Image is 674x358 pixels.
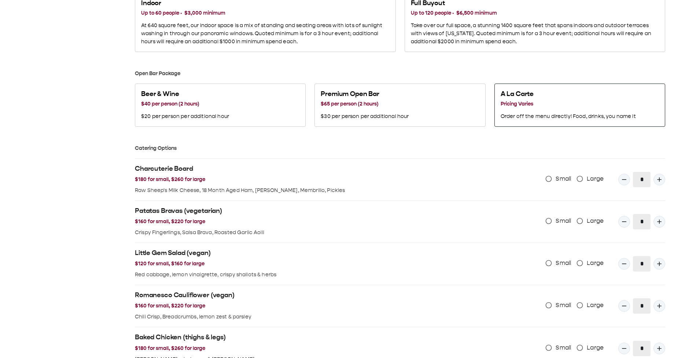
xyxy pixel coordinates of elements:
p: $20 per person per additional hour [141,112,229,121]
h3: $40 per person (2 hours) [141,100,229,108]
span: Small [556,174,571,183]
span: Small [556,301,571,310]
span: Small [556,217,571,225]
p: Take over our full space, a stunning 1400 square feet that spans indoors and outdoor terraces wit... [411,22,659,46]
span: Small [556,259,571,267]
h3: $160 for small, $220 for large [135,302,486,310]
button: A La Carte [494,84,665,127]
div: Quantity Input [618,214,665,229]
h2: Beer & Wine [141,90,229,99]
span: Large [587,217,604,225]
h2: Romanesco Cauliflower (vegan) [135,291,486,300]
h3: Catering Options [135,144,665,152]
div: Quantity Input [618,172,665,187]
h3: $160 for small, $220 for large [135,218,486,226]
span: Large [587,343,604,352]
span: Small [556,343,571,352]
p: At 640 square feet, our indoor space is a mix of standing and seating areas with lots of sunlight... [141,22,390,46]
h2: Little Gem Salad (vegan) [135,249,486,258]
button: Beer & Wine [135,84,306,127]
p: $30 per person per additional hour [321,112,409,121]
div: Quantity Input [618,298,665,314]
h3: $65 per person (2 hours) [321,100,409,108]
h2: Premium Open Bar [321,90,409,99]
p: Raw Sheep's Milk Cheese, 18 Month Aged Ham, [PERSON_NAME], Membrillo, Pickles [135,187,486,195]
p: Red cabbage, lemon vinaigrette, crispy shallots & herbs [135,271,486,279]
h2: Charcuterie Board [135,165,486,173]
h2: Patatas Bravas (vegetarian) [135,207,486,215]
h3: Open Bar Package [135,70,665,78]
div: Quantity Input [618,341,665,356]
h3: $180 for small, $260 for large [135,344,486,353]
h3: $180 for small, $260 for large [135,176,486,184]
button: Premium Open Bar [314,84,485,127]
p: Chili Crisp, Breadcrumbs, lemon zest & parsley [135,313,486,321]
p: Crispy Fingerlings, Salsa Brava, Roasted Garlic Aoili [135,229,486,237]
h2: A La Carte [501,90,636,99]
h3: Up to 120 people · $6,500 minimum [411,9,659,17]
span: Large [587,259,604,267]
h3: Up to 60 people · $3,000 minimum [141,9,390,17]
h3: Pricing Varies [501,100,636,108]
div: Quantity Input [618,256,665,272]
div: Select one [135,84,665,127]
h2: Baked Chicken (thighs & legs) [135,333,486,342]
span: Large [587,301,604,310]
h3: $120 for small, $160 for large [135,260,486,268]
span: Large [587,174,604,183]
p: Order off the menu directly! Food, drinks, you name it [501,112,636,121]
